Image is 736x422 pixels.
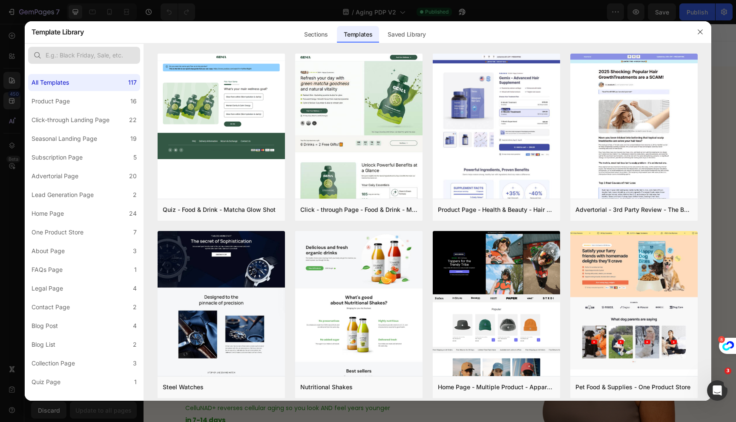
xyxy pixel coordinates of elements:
div: Subscription Page [32,152,83,163]
div: 7 [133,227,137,237]
div: 2 [133,339,137,350]
div: Product Page [32,96,70,106]
div: Quiz - Food & Drink - Matcha Glow Shot [163,205,276,215]
i: "I finally look as young as I feel inside. My skin is firmer, my energy is back, and people keep ... [311,177,377,240]
div: 3 [133,358,137,368]
div: Advertorial Page [32,171,78,181]
div: 20 [129,171,137,181]
iframe: Intercom live chat [707,380,727,401]
p: [PERSON_NAME], Age [DEMOGRAPHIC_DATA] – [311,245,445,262]
div: Saved Library [381,26,432,43]
div: 19 [130,134,137,144]
h2: Why You Suddenly Look 10 Years Older Than You Feel [41,63,290,149]
div: Lead Generation Page [32,190,94,200]
div: Quiz Page [32,377,60,387]
div: All Templates [32,77,69,88]
strong: in 7-14 days [42,392,82,401]
span: CelluNAD+ reverses cellular aging so you look AND feel years younger [42,380,247,388]
div: 5 [133,152,137,163]
div: 22 [129,115,137,125]
p: You're not imagining it. You're not "just getting older." [42,185,289,198]
div: 4 [133,321,137,331]
strong: You avoid photos because you don't recognize yourself [59,345,241,354]
strong: You're exhausted by 2 PM but people expect you to keep up [59,315,253,323]
div: 24 [129,208,137,219]
div: Contact Page [32,302,70,312]
div: Steel Watches [163,382,204,392]
div: Nutritional Shakes [300,382,353,392]
div: Templates [337,26,379,43]
div: Seasonal Landing Page [32,134,97,144]
div: One Product Store [32,227,83,237]
div: 2 [133,190,137,200]
img: gempages_566151861153825622-87125532-8082-46e4-8352-a08fc458d5fc.webp [345,203,544,402]
div: 3 [133,246,137,256]
strong: Friends your age look vibrant while you look worn down [59,361,239,369]
div: Collection Page [32,358,75,368]
div: Pet Food & Supplies - One Product Store [575,382,690,392]
div: Blog List [32,339,55,350]
div: Legal Page [32,283,63,294]
div: 117 [128,77,137,88]
img: quiz-1.png [158,54,285,160]
div: 2 [133,302,137,312]
div: Home Page - Multiple Product - Apparel - Style 4 [438,382,555,392]
div: FAQs Page [32,265,63,275]
span: 3 [724,368,731,374]
h2: Template Library [32,21,84,43]
input: E.g.: Black Friday, Sale, etc. [28,47,140,64]
div: Advertorial - 3rd Party Review - The Before Image - Hair Supplement [575,205,693,215]
div: 16 [130,96,137,106]
strong: Your face looks puffy and deflated no matter how much sleep you get [59,288,276,308]
div: Blog Post [32,321,58,331]
p: This is cellular [MEDICAL_DATA] making you look decades older than you feel inside [42,206,289,231]
span: (It's Not Separate Problems - It's One Cellular Breakdown You Can Fix) [42,157,273,177]
p: ORDER NOW [492,23,540,37]
div: Product Page - Health & Beauty - Hair Supplement [438,205,555,215]
strong: You forget words mid-sentence and lose your keys constantly [59,330,263,339]
div: Click-through Landing Page [32,115,109,125]
div: 1 [134,265,137,275]
div: Sections [297,26,334,43]
img: gempages_566151861153825622-0dd8c8fe-18f2-4137-925e-050cef76089d.png [41,26,105,34]
div: 4 [133,283,137,294]
a: ORDER NOW [480,20,552,40]
div: About Page [32,246,65,256]
strong: Your skin looks dull, saggy, and crepey despite expensive creams [59,272,272,281]
div: 1 [134,377,137,387]
div: Home Page [32,208,64,219]
div: Click - through Page - Food & Drink - Matcha Glow Shot [300,205,417,215]
span: - and it's completely reversible. [42,232,151,242]
strong: You know something's wrong when... [42,252,174,262]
